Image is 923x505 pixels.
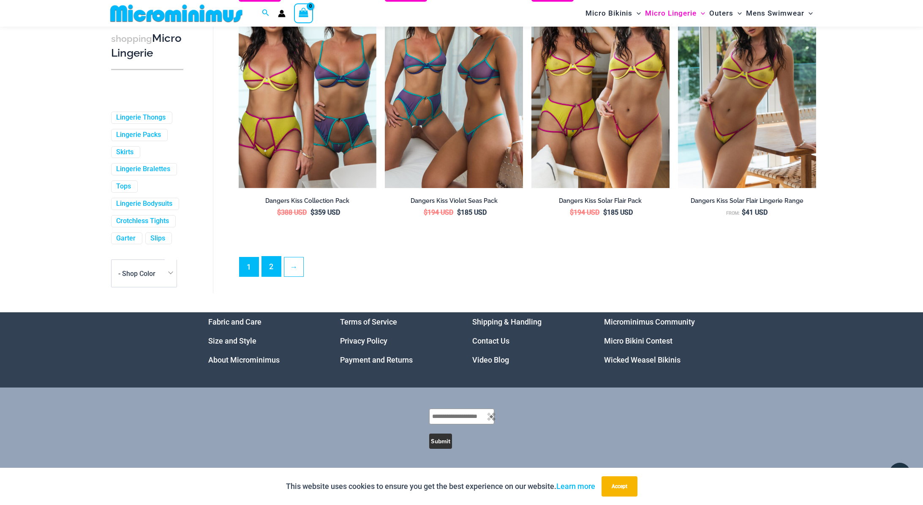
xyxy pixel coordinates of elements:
[284,257,303,276] a: →
[118,270,155,278] span: - Shop Color
[111,259,177,287] span: - Shop Color
[239,197,377,205] h2: Dangers Kiss Collection Pack
[531,197,670,208] a: Dangers Kiss Solar Flair Pack
[602,476,637,497] button: Accept
[645,3,697,24] span: Micro Lingerie
[310,208,314,216] span: $
[111,33,152,44] span: shopping
[582,1,817,25] nav: Site Navigation
[340,312,451,369] aside: Footer Widget 2
[709,3,733,24] span: Outers
[472,312,583,369] nav: Menu
[487,412,496,421] img: Sticky Password
[429,434,452,449] button: Submit
[208,317,261,326] a: Fabric and Care
[604,355,681,364] a: Wicked Weasel Bikinis
[472,312,583,369] aside: Footer Widget 3
[240,257,259,276] span: Page 1
[457,208,487,216] bdi: 185 USD
[294,3,313,23] a: View Shopping Cart, empty
[277,208,307,216] bdi: 388 USD
[746,3,804,24] span: Mens Swimwear
[116,113,166,122] a: Lingerie Thongs
[424,208,453,216] bdi: 194 USD
[726,210,740,216] span: From:
[116,182,131,191] a: Tops
[239,197,377,208] a: Dangers Kiss Collection Pack
[632,3,641,24] span: Menu Toggle
[112,260,177,287] span: - Shop Color
[239,256,816,281] nav: Product Pagination
[116,147,133,156] a: Skirts
[472,336,509,345] a: Contact Us
[150,234,165,243] a: Slips
[116,217,169,226] a: Crotchless Tights
[531,197,670,205] h2: Dangers Kiss Solar Flair Pack
[733,3,742,24] span: Menu Toggle
[340,336,387,345] a: Privacy Policy
[583,3,643,24] a: Micro BikinisMenu ToggleMenu Toggle
[604,312,715,369] aside: Footer Widget 4
[340,317,397,326] a: Terms of Service
[277,208,281,216] span: $
[678,197,816,205] h2: Dangers Kiss Solar Flair Lingerie Range
[556,482,595,491] a: Learn more
[107,4,246,23] img: MM SHOP LOGO FLAT
[385,197,523,205] h2: Dangers Kiss Violet Seas Pack
[570,208,574,216] span: $
[340,312,451,369] nav: Menu
[262,257,281,276] a: Page 2
[208,312,319,369] nav: Menu
[707,3,744,24] a: OutersMenu ToggleMenu Toggle
[643,3,707,24] a: Micro LingerieMenu ToggleMenu Toggle
[585,3,632,24] span: Micro Bikinis
[116,131,161,139] a: Lingerie Packs
[570,208,599,216] bdi: 194 USD
[340,355,413,364] a: Payment and Returns
[286,480,595,493] p: This website uses cookies to ensure you get the best experience on our website.
[804,3,813,24] span: Menu Toggle
[678,197,816,208] a: Dangers Kiss Solar Flair Lingerie Range
[111,31,183,60] h3: Micro Lingerie
[472,317,542,326] a: Shipping & Handling
[604,312,715,369] nav: Menu
[697,3,705,24] span: Menu Toggle
[604,317,695,326] a: Microminimus Community
[208,336,256,345] a: Size and Style
[310,208,340,216] bdi: 359 USD
[603,208,633,216] bdi: 185 USD
[116,234,136,243] a: Garter
[208,355,280,364] a: About Microminimus
[742,208,746,216] span: $
[262,8,270,19] a: Search icon link
[604,336,673,345] a: Micro Bikini Contest
[603,208,607,216] span: $
[116,199,172,208] a: Lingerie Bodysuits
[116,165,170,174] a: Lingerie Bralettes
[424,208,427,216] span: $
[472,355,509,364] a: Video Blog
[278,10,286,17] a: Account icon link
[457,208,461,216] span: $
[208,312,319,369] aside: Footer Widget 1
[744,3,815,24] a: Mens SwimwearMenu ToggleMenu Toggle
[385,197,523,208] a: Dangers Kiss Violet Seas Pack
[742,208,768,216] bdi: 41 USD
